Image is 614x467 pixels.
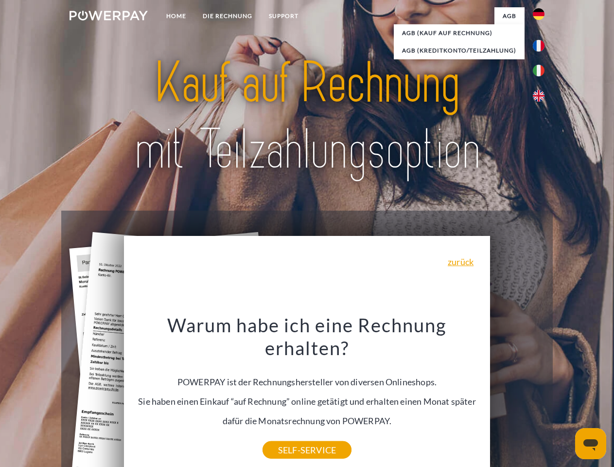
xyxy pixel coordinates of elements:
[533,90,544,102] img: en
[394,42,525,59] a: AGB (Kreditkonto/Teilzahlung)
[533,40,544,52] img: fr
[130,313,485,450] div: POWERPAY ist der Rechnungshersteller von diversen Onlineshops. Sie haben einen Einkauf “auf Rechn...
[533,8,544,20] img: de
[70,11,148,20] img: logo-powerpay-white.svg
[194,7,261,25] a: DIE RECHNUNG
[575,428,606,459] iframe: Schaltfläche zum Öffnen des Messaging-Fensters
[158,7,194,25] a: Home
[130,313,485,360] h3: Warum habe ich eine Rechnung erhalten?
[93,47,521,186] img: title-powerpay_de.svg
[494,7,525,25] a: agb
[533,65,544,76] img: it
[448,257,474,266] a: zurück
[263,441,351,459] a: SELF-SERVICE
[394,24,525,42] a: AGB (Kauf auf Rechnung)
[261,7,307,25] a: SUPPORT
